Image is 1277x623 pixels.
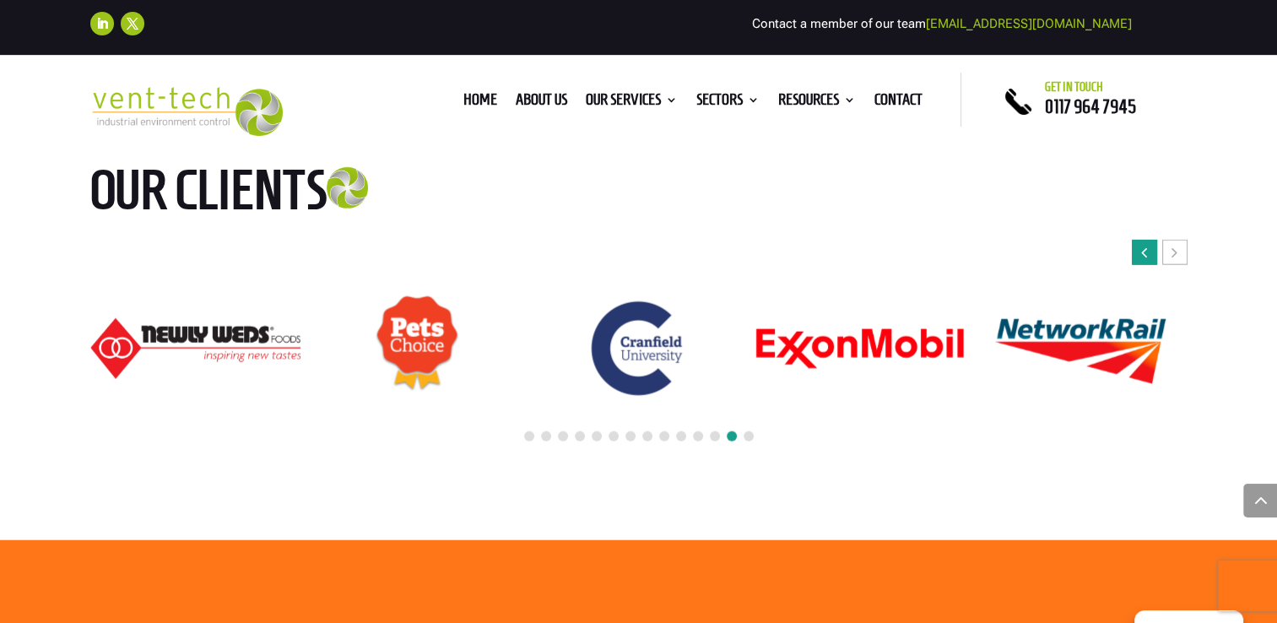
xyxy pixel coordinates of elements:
[1162,240,1188,265] div: Next slide
[90,318,300,380] img: Newly-Weds_Logo
[976,298,1187,398] div: 22 / 24
[1132,240,1157,265] div: Previous slide
[375,295,459,402] img: Pets Choice
[516,94,567,112] a: About us
[90,12,114,35] a: Follow on LinkedIn
[90,87,284,137] img: 2023-09-27T08_35_16.549ZVENT-TECH---Clear-background
[89,317,300,381] div: 18 / 24
[926,16,1132,31] a: [EMAIL_ADDRESS][DOMAIN_NAME]
[90,161,453,227] h2: Our clients
[752,16,1132,31] span: Contact a member of our team
[977,299,1186,398] img: Network Rail logo
[874,94,923,112] a: Contact
[463,94,497,112] a: Home
[755,327,966,371] div: 21 / 24
[311,295,522,403] div: 19 / 24
[533,293,744,404] div: 20 / 24
[586,94,678,112] a: Our Services
[1045,80,1103,94] span: Get in touch
[583,294,693,404] img: Cranfield University logo
[755,328,965,370] img: ExonMobil logo
[778,94,856,112] a: Resources
[121,12,144,35] a: Follow on X
[696,94,760,112] a: Sectors
[1045,96,1136,116] a: 0117 964 7945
